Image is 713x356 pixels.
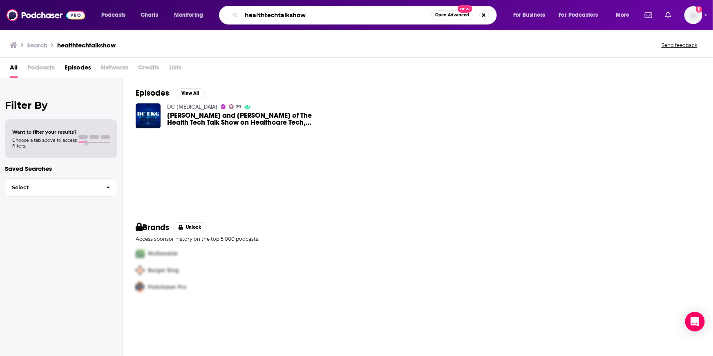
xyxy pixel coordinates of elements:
[141,9,158,21] span: Charts
[5,165,117,172] p: Saved Searches
[148,250,178,257] span: McDonalds
[101,61,128,78] span: Networks
[616,9,630,21] span: More
[12,137,77,149] span: Choose a tab above to access filters.
[65,61,91,78] a: Episodes
[662,8,675,22] a: Show notifications dropdown
[148,284,186,291] span: Podchaser Pro
[431,10,473,20] button: Open AdvancedNew
[169,61,181,78] span: Lists
[236,105,241,109] span: 29
[173,222,208,232] button: Unlock
[458,5,472,13] span: New
[684,6,702,24] img: User Profile
[27,41,47,49] h3: Search
[57,41,116,49] h3: healthtechtalkshow
[167,112,317,126] a: Kat McDavitt and Lisa Bari of The Health Tech Talk Show on Healthcare Tech, Data, and Interoperab...
[136,236,700,242] p: Access sponsor history on the top 5,000 podcasts.
[610,9,640,22] button: open menu
[241,9,431,22] input: Search podcasts, credits, & more...
[132,245,148,262] img: First Pro Logo
[27,61,55,78] span: Podcasts
[696,6,702,13] svg: Add a profile image
[136,88,205,98] a: EpisodesView All
[168,9,214,22] button: open menu
[684,6,702,24] button: Show profile menu
[135,9,163,22] a: Charts
[554,9,610,22] button: open menu
[641,8,655,22] a: Show notifications dropdown
[176,88,205,98] button: View All
[659,42,700,49] button: Send feedback
[12,129,77,135] span: Want to filter your results?
[5,185,100,190] span: Select
[435,13,469,17] span: Open Advanced
[167,103,217,110] a: DC EKG
[136,103,161,128] img: Kat McDavitt and Lisa Bari of The Health Tech Talk Show on Healthcare Tech, Data, and Interoperab...
[132,262,148,279] img: Second Pro Logo
[7,7,85,23] img: Podchaser - Follow, Share and Rate Podcasts
[148,267,179,274] span: Burger King
[101,9,125,21] span: Podcasts
[227,6,505,25] div: Search podcasts, credits, & more...
[685,312,705,331] div: Open Intercom Messenger
[138,61,159,78] span: Credits
[167,112,317,126] span: [PERSON_NAME] and [PERSON_NAME] of The Health Tech Talk Show on Healthcare Tech, Data, and Intero...
[5,178,117,197] button: Select
[136,222,170,233] h2: Brands
[174,9,203,21] span: Monitoring
[5,99,117,111] h2: Filter By
[136,88,169,98] h2: Episodes
[96,9,136,22] button: open menu
[513,9,545,21] span: For Business
[684,6,702,24] span: Logged in as patiencebaldacci
[507,9,556,22] button: open menu
[10,61,18,78] a: All
[132,279,148,296] img: Third Pro Logo
[229,104,241,109] a: 29
[559,9,598,21] span: For Podcasters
